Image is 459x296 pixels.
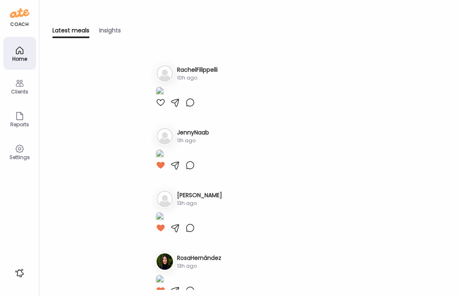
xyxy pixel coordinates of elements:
[156,275,164,286] img: images%2FCONpOAmKNnOmveVlQf7BcAx5QfG3%2Fvn6n3rRGOnKCb0wi68gX%2FFBf8wHA9twsTwPySMRfb_1080
[177,137,209,144] div: 11h ago
[52,26,89,38] div: Latest meals
[177,128,209,137] h3: JennyNaab
[10,7,30,20] img: ate
[157,65,173,82] img: bg-avatar-default.svg
[177,66,218,74] h3: RachelFilippelli
[177,262,221,270] div: 13h ago
[10,21,29,28] div: coach
[5,122,34,127] div: Reports
[99,26,121,38] div: Insights
[177,191,222,200] h3: [PERSON_NAME]
[5,155,34,160] div: Settings
[157,191,173,207] img: bg-avatar-default.svg
[156,212,164,223] img: images%2FKctm46SuybbMQSXT8hwA8FvFJK03%2FNhK7yPq9j6cSoSt9maOJ%2Ffj9T8TaGaxMUlwDbqGal_1080
[5,89,34,94] div: Clients
[177,200,222,207] div: 13h ago
[157,253,173,270] img: avatars%2FCONpOAmKNnOmveVlQf7BcAx5QfG3
[177,254,221,262] h3: RosaHernández
[157,128,173,144] img: bg-avatar-default.svg
[156,87,164,98] img: images%2F1IVwZUuXIwd79qFJdmi7kV9BNGF2%2FnL79lU6qxZZtt6tMCWxh%2FUAcTSMxNpKWa41GQFJtt_1080
[5,56,34,61] div: Home
[156,149,164,160] img: images%2Fd9afHR96GpVfOqYeocL59a100Dx1%2F5dkbSkW8K6vmjfKnCB9N%2FaS1wIVVbGLi1A9MIoB1u_1080
[177,74,218,82] div: 10h ago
